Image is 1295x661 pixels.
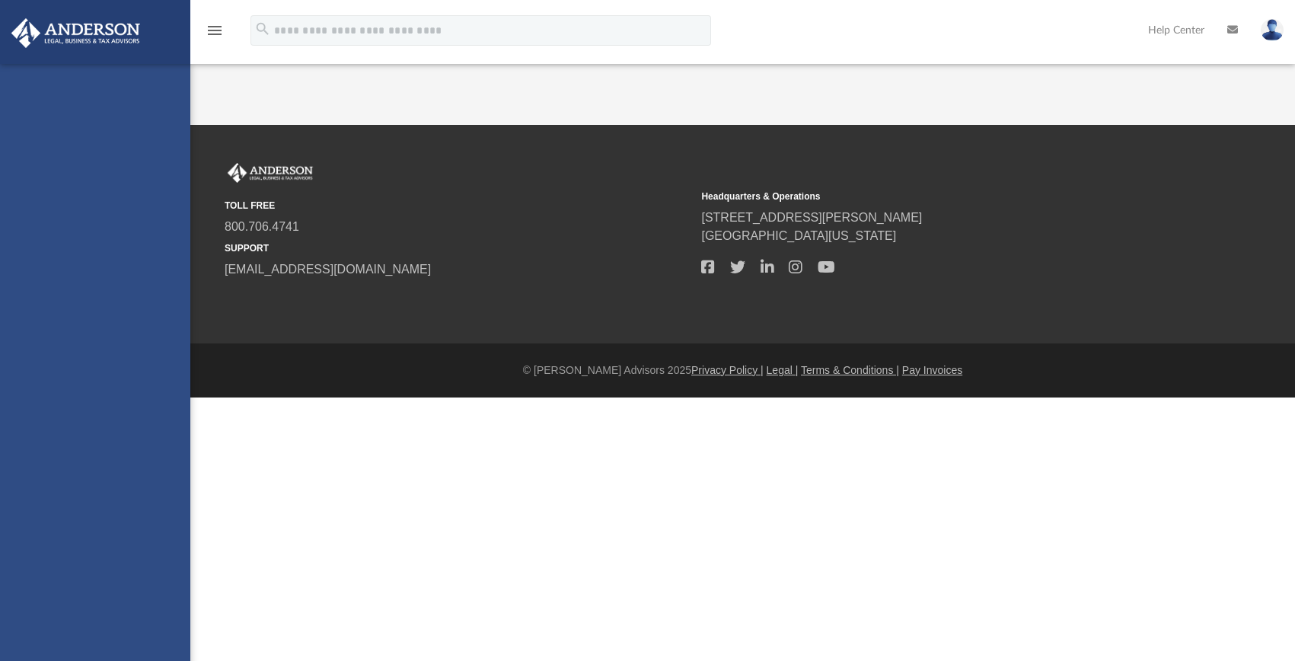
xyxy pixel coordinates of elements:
img: Anderson Advisors Platinum Portal [7,18,145,48]
small: Headquarters & Operations [701,190,1167,203]
img: User Pic [1261,19,1284,41]
a: Legal | [767,364,799,376]
a: [EMAIL_ADDRESS][DOMAIN_NAME] [225,263,431,276]
a: [GEOGRAPHIC_DATA][US_STATE] [701,229,896,242]
div: © [PERSON_NAME] Advisors 2025 [190,362,1295,378]
small: TOLL FREE [225,199,691,212]
a: menu [206,29,224,40]
small: SUPPORT [225,241,691,255]
i: menu [206,21,224,40]
i: search [254,21,271,37]
a: Terms & Conditions | [801,364,899,376]
a: Privacy Policy | [691,364,764,376]
a: Pay Invoices [902,364,962,376]
a: [STREET_ADDRESS][PERSON_NAME] [701,211,922,224]
img: Anderson Advisors Platinum Portal [225,163,316,183]
a: 800.706.4741 [225,220,299,233]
